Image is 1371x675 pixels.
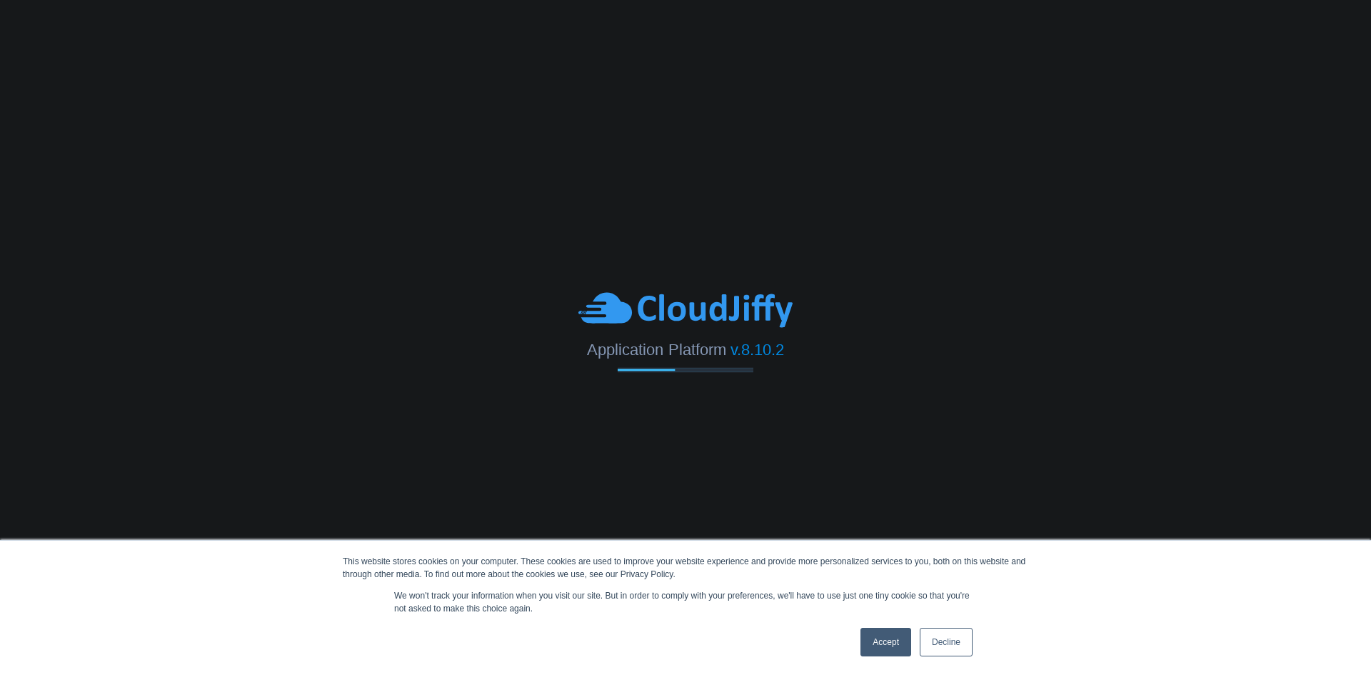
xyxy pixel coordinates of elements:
[394,589,977,615] p: We won't track your information when you visit our site. But in order to comply with your prefere...
[587,340,725,358] span: Application Platform
[860,628,911,656] a: Accept
[578,290,793,329] img: CloudJiffy-Blue.svg
[343,555,1028,581] div: This website stores cookies on your computer. These cookies are used to improve your website expe...
[730,340,784,358] span: v.8.10.2
[920,628,973,656] a: Decline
